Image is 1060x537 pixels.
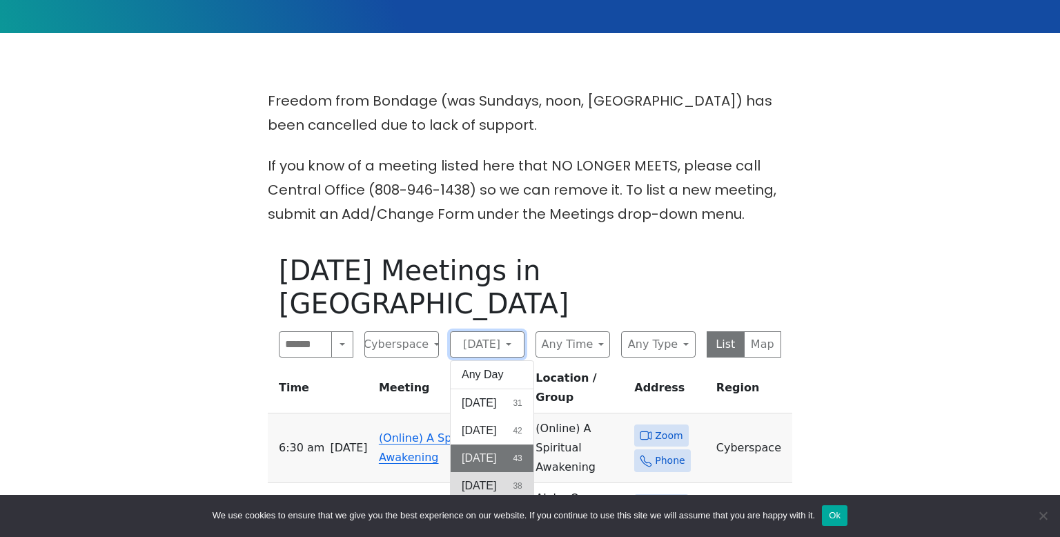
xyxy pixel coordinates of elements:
[655,427,683,445] span: Zoom
[462,395,496,411] span: [DATE]
[451,361,533,389] button: Any Day
[707,331,745,358] button: List
[451,472,533,500] button: [DATE]38 results
[530,369,629,413] th: Location / Group
[331,331,353,358] button: Search
[513,452,522,465] span: 43 results
[1036,509,1050,523] span: No
[744,331,782,358] button: Map
[513,424,522,437] span: 42 results
[462,478,496,494] span: [DATE]
[513,480,522,492] span: 38 results
[822,505,847,526] button: Ok
[711,413,792,483] td: Cyberspace
[213,509,815,523] span: We use cookies to ensure that we give you the best experience on our website. If you continue to ...
[450,331,524,358] button: [DATE]
[451,389,533,417] button: [DATE]31 results
[513,397,522,409] span: 31 results
[536,331,610,358] button: Any Time
[451,445,533,472] button: [DATE]43 results
[462,450,496,467] span: [DATE]
[330,438,367,458] span: [DATE]
[462,422,496,439] span: [DATE]
[364,331,439,358] button: Cyberspace
[711,369,792,413] th: Region
[268,154,792,226] p: If you know of a meeting listed here that NO LONGER MEETS, please call Central Office (808-946-14...
[279,254,781,320] h1: [DATE] Meetings in [GEOGRAPHIC_DATA]
[629,369,711,413] th: Address
[279,438,324,458] span: 6:30 AM
[621,331,696,358] button: Any Type
[268,89,792,137] p: Freedom from Bondage (was Sundays, noon, [GEOGRAPHIC_DATA]) has been cancelled due to lack of sup...
[655,452,685,469] span: Phone
[451,417,533,445] button: [DATE]42 results
[279,331,332,358] input: Search
[268,369,373,413] th: Time
[530,413,629,483] td: (Online) A Spiritual Awakening
[373,369,530,413] th: Meeting
[379,431,484,464] a: (Online) A Spiritual Awakening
